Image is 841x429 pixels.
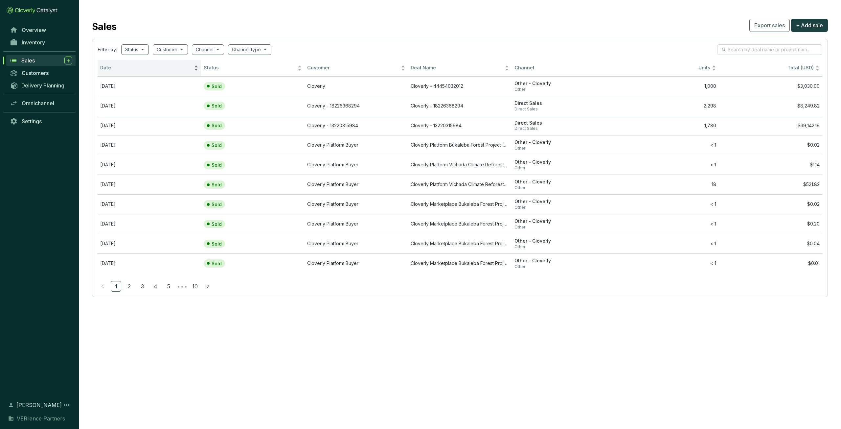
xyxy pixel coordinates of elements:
span: Other [514,146,613,151]
span: ••• [176,281,187,292]
td: $0.02 [719,194,822,214]
span: + Add sale [796,21,823,29]
th: Deal Name [408,60,511,76]
p: Sold [212,83,222,89]
li: 10 [190,281,200,292]
td: May 29 2023 [98,214,201,234]
td: May 28 2023 [98,234,201,253]
td: Cloverly - 44454032012 [408,76,511,96]
span: Date [100,65,193,71]
span: Settings [22,118,42,125]
span: Filter by: [98,46,117,53]
td: Cloverly Platform Buyer [305,253,408,273]
th: Units [615,60,719,76]
td: Cloverly Platform Buyer [305,194,408,214]
a: Sales [6,55,76,66]
li: 3 [137,281,148,292]
li: 2 [124,281,134,292]
a: 1 [111,281,121,291]
td: Cloverly - 18226368294 [408,96,511,116]
button: + Add sale [791,19,828,32]
td: Cloverly Platform Buyer [305,234,408,253]
span: Direct Sales [514,107,613,112]
a: 3 [137,281,147,291]
span: VERliance Partners [17,415,65,422]
td: $0.04 [719,234,822,253]
td: $3,030.00 [719,76,822,96]
span: Other - Cloverly [514,199,613,205]
span: Direct Sales [514,100,613,107]
span: Direct Sales [514,126,613,131]
th: Customer [305,60,408,76]
td: < 1 [615,155,719,175]
span: Other [514,205,613,210]
a: Omnichannel [7,98,76,109]
td: Cloverly - 18226368294 [305,96,408,116]
span: Total (USD) [787,65,814,70]
td: < 1 [615,234,719,253]
td: Cloverly Marketplace Bukaleba Forest Project May 29 [408,214,511,234]
td: $8,249.82 [719,96,822,116]
li: 1 [111,281,121,292]
span: Other - Cloverly [514,258,613,264]
a: 4 [150,281,160,291]
td: Cloverly - 13220315984 [305,116,408,135]
h2: Sales [92,20,117,34]
span: Customers [22,70,49,76]
td: May 30 2023 [98,194,201,214]
li: Previous Page [98,281,108,292]
span: Deal Name [411,65,503,71]
span: Other [514,264,613,269]
li: 5 [163,281,174,292]
td: < 1 [615,214,719,234]
td: $1.14 [719,155,822,175]
p: Sold [212,123,222,129]
li: Next Page [203,281,213,292]
td: May 26 2023 [98,253,201,273]
th: Date [98,60,201,76]
span: Other - Cloverly [514,238,613,244]
td: $39,142.19 [719,116,822,135]
p: Sold [212,221,222,227]
span: Other - Cloverly [514,81,613,87]
span: Other - Cloverly [514,159,613,165]
td: Aug 30 2024 [98,116,201,135]
td: Sep 24 2025 [98,76,201,96]
a: Inventory [7,37,76,48]
span: Other [514,185,613,190]
td: Cloverly - 13220315984 [408,116,511,135]
span: Customer [307,65,399,71]
button: Export sales [749,19,790,32]
td: Cloverly Platform Buyer [305,214,408,234]
td: $521.82 [719,175,822,194]
span: Units [618,65,710,71]
a: 5 [164,281,173,291]
td: Cloverly [305,76,408,96]
p: Sold [212,162,222,168]
a: Delivery Planning [7,80,76,91]
td: 1,780 [615,116,719,135]
td: $0.01 [719,253,822,273]
span: Overview [22,27,46,33]
span: [PERSON_NAME] [16,401,62,409]
span: Other - Cloverly [514,139,613,146]
span: Other [514,225,613,230]
button: right [203,281,213,292]
span: Other [514,165,613,171]
td: Cloverly Platform Buyer [305,175,408,194]
td: < 1 [615,135,719,155]
span: right [206,284,210,289]
a: Overview [7,24,76,36]
span: left [101,284,105,289]
span: Other - Cloverly [514,218,613,225]
th: Status [201,60,305,76]
td: Cloverly Marketplace Bukaleba Forest Project May 26 [408,253,511,273]
td: < 1 [615,253,719,273]
span: Export sales [754,21,785,29]
p: Sold [212,202,222,207]
span: Sales [21,57,35,64]
td: Cloverly Marketplace Bukaleba Forest Project May 30 [408,194,511,214]
span: Other [514,87,613,92]
td: Dec 16 2024 [98,135,201,155]
td: Cloverly Platform Buyer [305,155,408,175]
